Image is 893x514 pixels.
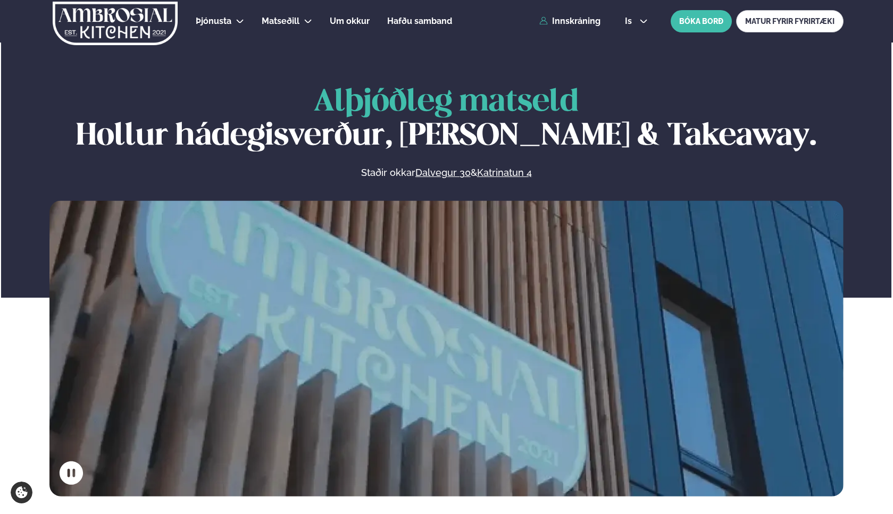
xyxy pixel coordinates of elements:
a: Matseðill [262,15,299,28]
button: BÓKA BORÐ [671,10,732,32]
span: Þjónusta [196,16,231,26]
a: MATUR FYRIR FYRIRTÆKI [736,10,844,32]
a: Þjónusta [196,15,231,28]
a: Katrinatun 4 [477,166,532,179]
p: Staðir okkar & [245,166,647,179]
span: Hafðu samband [387,16,452,26]
a: Dalvegur 30 [415,166,471,179]
a: Innskráning [539,16,600,26]
a: Cookie settings [11,482,32,503]
span: Um okkur [330,16,370,26]
a: Um okkur [330,15,370,28]
span: Matseðill [262,16,299,26]
a: Hafðu samband [387,15,452,28]
button: is [616,17,656,26]
span: is [625,17,635,26]
span: Alþjóðleg matseld [314,88,579,117]
img: logo [52,2,179,45]
h1: Hollur hádegisverður, [PERSON_NAME] & Takeaway. [49,86,844,154]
